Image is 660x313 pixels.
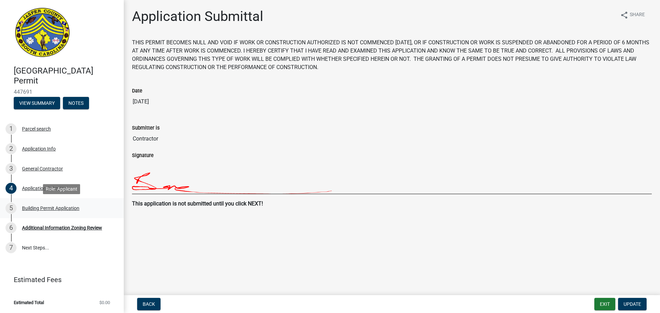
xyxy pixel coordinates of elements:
button: shareShare [615,8,650,22]
button: Notes [63,97,89,109]
wm-modal-confirm: Notes [63,101,89,106]
img: wd0XlndS+FQmwAAAABJRU5ErkJggg== [132,159,487,194]
p: THIS PERMIT BECOMES NULL AND VOID IF WORK OR CONSTRUCTION AUTHORIZED IS NOT COMMENCED [DATE], OR ... [132,38,652,71]
label: Date [132,89,142,93]
strong: This application is not submitted until you click NEXT! [132,200,263,207]
h4: [GEOGRAPHIC_DATA] Permit [14,66,118,86]
div: Application Submittal [22,186,68,191]
span: Update [624,301,641,307]
div: Parcel search [22,126,51,131]
span: 447691 [14,89,110,95]
span: $0.00 [99,300,110,305]
button: Back [137,298,161,310]
span: Share [630,11,645,19]
div: 6 [5,222,16,233]
h1: Application Submittal [132,8,263,25]
div: Additional Information Zoning Review [22,225,102,230]
div: General Contractor [22,166,63,171]
div: Building Permit Application [22,206,79,211]
i: share [620,11,628,19]
button: View Summary [14,97,60,109]
div: 2 [5,143,16,154]
img: Jasper County, South Carolina [14,7,71,59]
label: Signature [132,153,154,158]
div: 4 [5,183,16,194]
span: Back [143,301,155,307]
div: 1 [5,123,16,134]
button: Exit [594,298,615,310]
div: 5 [5,203,16,214]
label: Submitter is [132,126,159,131]
a: Estimated Fees [5,273,113,287]
wm-modal-confirm: Summary [14,101,60,106]
div: 7 [5,242,16,253]
span: Estimated Total [14,300,44,305]
button: Update [618,298,647,310]
div: Role: Applicant [43,184,80,194]
div: Application Info [22,146,56,151]
div: 3 [5,163,16,174]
